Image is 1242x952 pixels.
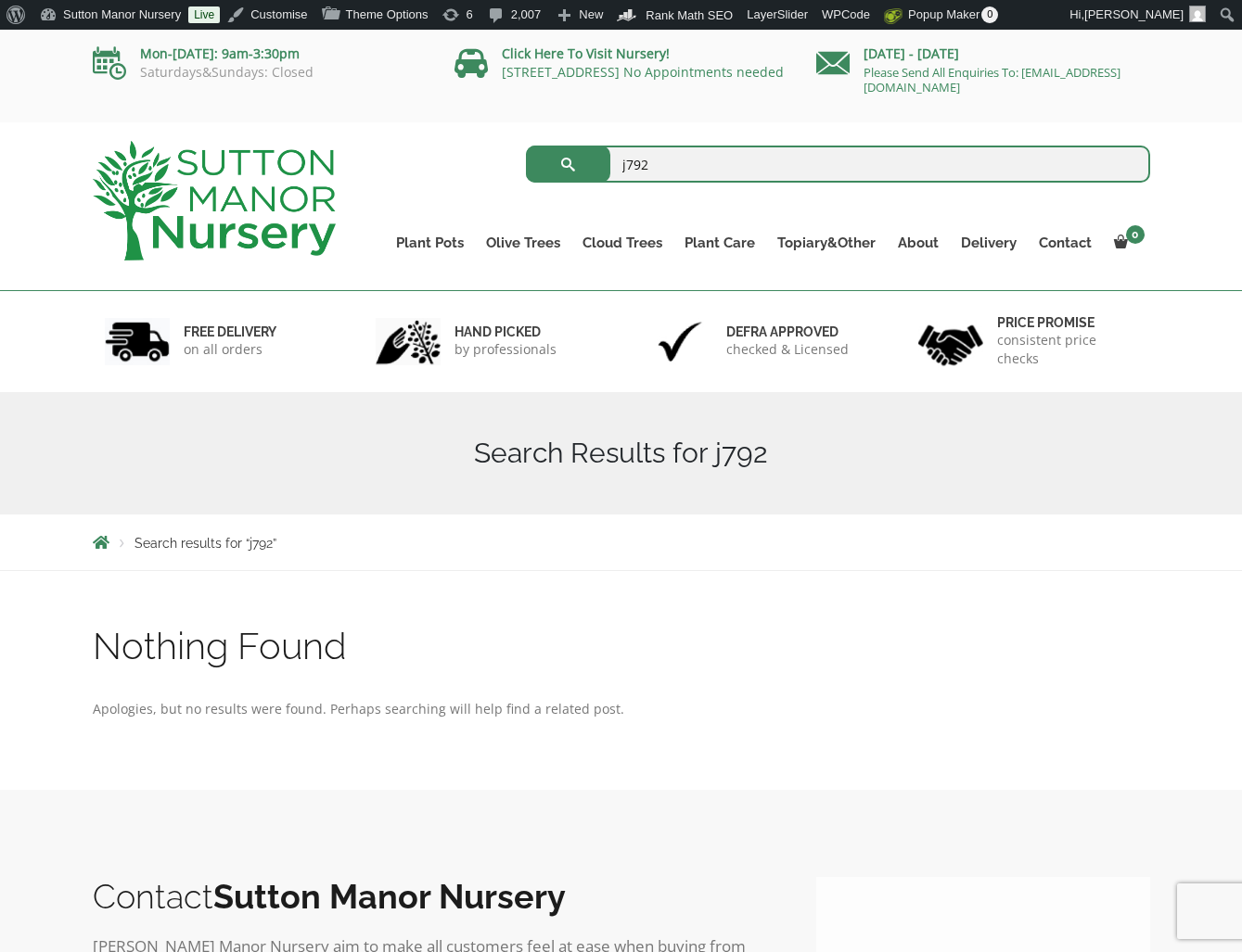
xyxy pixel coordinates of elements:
[766,230,887,256] a: Topiary&Other
[376,318,441,365] img: 2.jpg
[455,340,557,359] p: by professionals
[93,698,1150,720] p: Apologies, but no results were found. Perhaps searching will help find a related post.
[184,324,276,340] h6: FREE DELIVERY
[93,437,1150,470] h1: Search Results for j792
[526,146,1150,183] input: Search...
[93,65,427,80] p: Saturdays&Sundays: Closed
[726,324,849,340] h6: Defra approved
[997,331,1138,368] p: consistent price checks
[950,230,1028,256] a: Delivery
[887,230,950,256] a: About
[105,318,170,365] img: 1.jpg
[475,230,571,256] a: Olive Trees
[726,340,849,359] p: checked & Licensed
[134,536,276,551] span: Search results for “j792”
[864,64,1120,95] a: Please Send All Enquiries To: [EMAIL_ADDRESS][DOMAIN_NAME]
[1103,230,1150,256] a: 0
[93,877,779,916] h2: Contact
[646,8,733,22] span: Rank Math SEO
[184,340,276,359] p: on all orders
[502,44,670,62] a: Click Here To Visit Nursery!
[673,230,766,256] a: Plant Care
[571,230,673,256] a: Cloud Trees
[93,43,427,65] p: Mon-[DATE]: 9am-3:30pm
[213,877,566,916] b: Sutton Manor Nursery
[647,318,712,365] img: 3.jpg
[816,43,1150,65] p: [DATE] - [DATE]
[93,535,1150,550] nav: Breadcrumbs
[455,324,557,340] h6: hand picked
[981,6,998,23] span: 0
[918,313,983,370] img: 4.jpg
[93,627,1150,666] h1: Nothing Found
[188,6,220,23] a: Live
[385,230,475,256] a: Plant Pots
[93,141,336,260] img: logo
[502,63,784,81] a: [STREET_ADDRESS] No Appointments needed
[1028,230,1103,256] a: Contact
[1084,7,1184,21] span: [PERSON_NAME]
[1126,225,1145,244] span: 0
[997,314,1138,331] h6: Price promise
